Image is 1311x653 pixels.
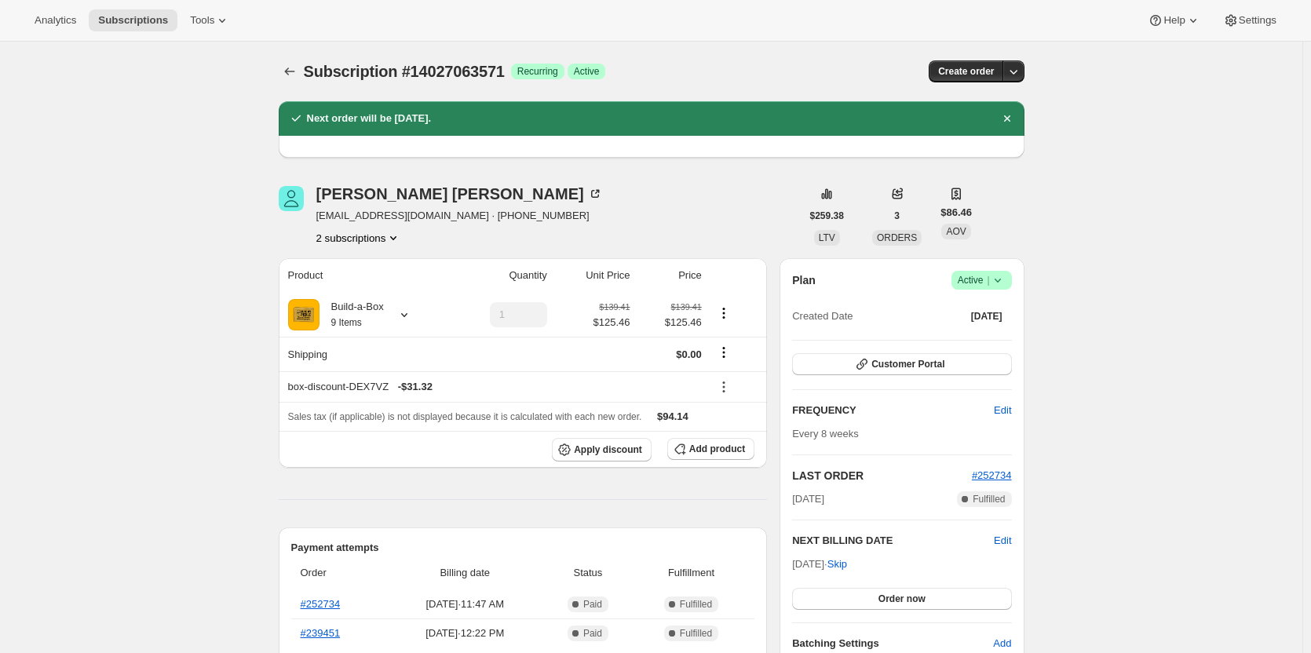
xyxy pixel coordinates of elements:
span: 3 [894,210,900,222]
span: Recurring [517,65,558,78]
span: Fulfillment [637,565,745,581]
button: Create order [929,60,1003,82]
span: Skip [827,556,847,572]
span: AOV [946,226,966,237]
span: Add product [689,443,745,455]
small: $139.41 [599,302,630,312]
span: Settings [1239,14,1276,27]
span: LTV [819,232,835,243]
button: #252734 [972,468,1012,483]
span: [DATE] [971,310,1002,323]
span: Every 8 weeks [792,428,859,440]
div: Build-a-Box [320,299,384,330]
small: 9 Items [331,317,362,328]
span: Help [1163,14,1185,27]
span: Add [993,636,1011,651]
h2: Payment attempts [291,540,755,556]
span: $259.38 [810,210,844,222]
span: $125.46 [593,315,630,330]
span: Status [548,565,628,581]
th: Quantity [448,258,551,293]
span: Billing date [392,565,539,581]
button: Order now [792,588,1011,610]
span: [DATE] [792,491,824,507]
button: Subscriptions [89,9,177,31]
h2: Plan [792,272,816,288]
div: box-discount-DEX7VZ [288,379,702,395]
a: #239451 [301,627,341,639]
h2: LAST ORDER [792,468,972,483]
span: - $31.32 [398,379,433,395]
span: Order now [878,593,926,605]
span: Paid [583,627,602,640]
span: Analytics [35,14,76,27]
div: [PERSON_NAME] [PERSON_NAME] [316,186,603,202]
button: Product actions [316,230,402,246]
span: $94.14 [657,410,688,422]
span: Active [574,65,600,78]
th: Shipping [279,337,449,371]
button: Subscriptions [279,60,301,82]
button: Help [1138,9,1210,31]
th: Unit Price [552,258,635,293]
span: Create order [938,65,994,78]
span: Active [958,272,1006,288]
button: $259.38 [801,205,853,227]
span: $0.00 [676,348,702,360]
span: Apply discount [574,443,642,456]
span: | [987,274,989,286]
button: Settings [1214,9,1286,31]
th: Price [635,258,707,293]
button: Edit [994,533,1011,549]
button: Edit [984,398,1021,423]
button: Shipping actions [711,344,736,361]
h2: FREQUENCY [792,403,994,418]
span: Customer Portal [871,358,944,370]
a: #252734 [301,598,341,610]
span: Sales tax (if applicable) is not displayed because it is calculated with each new order. [288,411,642,422]
h2: Next order will be [DATE]. [307,111,432,126]
span: [DATE] · 11:47 AM [392,596,539,612]
span: Edit [994,403,1011,418]
th: Product [279,258,449,293]
button: Add product [667,438,754,460]
span: Tools [190,14,214,27]
button: Tools [181,9,239,31]
span: $86.46 [940,205,972,221]
button: 3 [885,205,909,227]
span: Robin Smith [279,186,304,211]
button: Skip [818,552,856,577]
th: Order [291,556,387,590]
span: Subscriptions [98,14,168,27]
button: Customer Portal [792,353,1011,375]
span: Paid [583,598,602,611]
span: Created Date [792,308,853,324]
button: Dismiss notification [996,108,1018,130]
span: Subscription #14027063571 [304,63,505,80]
button: [DATE] [962,305,1012,327]
span: Fulfilled [680,627,712,640]
span: $125.46 [640,315,702,330]
small: $139.41 [671,302,702,312]
img: product img [288,299,320,330]
button: Product actions [711,305,736,322]
span: Fulfilled [680,598,712,611]
h6: Batching Settings [792,636,993,651]
span: [EMAIL_ADDRESS][DOMAIN_NAME] · [PHONE_NUMBER] [316,208,603,224]
h2: NEXT BILLING DATE [792,533,994,549]
span: [DATE] · 12:22 PM [392,626,539,641]
button: Apply discount [552,438,652,461]
span: [DATE] · [792,558,847,570]
a: #252734 [972,469,1012,481]
span: ORDERS [877,232,917,243]
span: Fulfilled [973,493,1005,505]
button: Analytics [25,9,86,31]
